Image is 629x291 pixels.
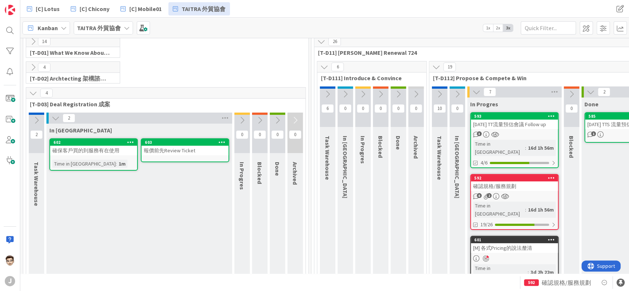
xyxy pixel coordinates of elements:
[524,279,539,286] div: 592
[321,74,417,82] span: [T-D111] Introduce & Convince
[470,100,498,108] span: In Progres
[395,136,402,150] span: Done
[525,206,526,214] span: :
[481,159,488,167] span: 4/6
[271,130,284,139] span: 0
[66,2,114,15] a: [C] Chicony
[471,181,558,191] div: 確認規格/服務規劃
[141,138,229,162] a: 603報價前先Review Ticket
[359,136,367,164] span: In Progres
[141,139,228,155] div: 603報價前先Review Ticket
[77,24,121,32] b: TAITRA 外貿協會
[584,100,598,108] span: Done
[470,112,559,168] a: 593[DATE] TT流量預估會議 Follow upTime in [GEOGRAPHIC_DATA]:16d 1h 56m4/6
[483,88,496,96] span: 7
[36,4,60,13] span: [C] Lotus
[565,104,578,113] span: 0
[30,49,111,56] span: [T-D01] What We Know About Each Other 互相瞭解
[598,88,610,96] span: 2
[377,136,384,158] span: Blocked
[63,114,75,123] span: 2
[473,140,525,156] div: Time in [GEOGRAPHIC_DATA]
[30,100,296,108] span: [T-D03] Deal Registration 成案
[52,160,116,168] div: Time in [GEOGRAPHIC_DATA]
[238,162,246,190] span: In Progres
[321,104,334,113] span: 6
[474,114,558,119] div: 593
[374,104,387,113] span: 0
[487,193,492,198] span: 2
[357,104,369,113] span: 0
[474,175,558,181] div: 592
[525,144,526,152] span: :
[412,136,420,159] span: Archived
[53,140,137,145] div: 602
[339,104,352,113] span: 0
[342,136,349,198] span: In Queue
[80,4,109,13] span: [C] Chicony
[526,144,556,152] div: 16d 1h 56m
[38,63,50,72] span: 4
[471,120,558,129] div: [DATE] TT流量預估會議 Follow up
[254,130,266,139] span: 0
[392,104,405,113] span: 0
[236,130,248,139] span: 0
[5,255,15,266] img: Sc
[471,113,558,129] div: 593[DATE] TT流量預估會議 Follow up
[324,136,331,180] span: Task Warehouse
[471,237,558,243] div: 601
[542,278,591,287] span: 確認規格/服務規劃
[474,237,558,242] div: 601
[477,131,482,136] span: 3
[591,131,596,136] span: 1
[436,136,443,180] span: Task Warehouse
[117,160,127,168] div: 1m
[274,162,281,176] span: Done
[38,37,50,46] span: 14
[528,268,529,276] span: :
[529,268,556,276] div: 3d 2h 22m
[40,89,53,97] span: 4
[256,162,263,184] span: Blocked
[471,175,558,181] div: 592
[50,146,137,155] div: 確保客戶買的到服務有在使用
[568,136,575,158] span: Blocked
[38,24,58,32] span: Kanban
[473,202,525,218] div: Time in [GEOGRAPHIC_DATA]
[471,113,558,120] div: 593
[168,2,230,15] a: TAITRA 外貿協會
[30,75,111,82] span: [T-D02] Archtecting 架構諮詢服務
[331,63,344,71] span: 6
[521,21,576,35] input: Quick Filter...
[33,162,40,206] span: Task Warehouse
[483,24,493,32] span: 1x
[50,139,137,155] div: 602確保客戶買的到服務有在使用
[49,127,112,134] span: In Queue
[145,140,228,145] div: 603
[291,162,299,185] span: Archived
[410,104,422,113] span: 0
[481,221,493,228] span: 19/26
[493,24,503,32] span: 2x
[116,2,166,15] a: [C] Mobile01
[477,193,482,198] span: 8
[30,130,43,139] span: 2
[526,206,556,214] div: 16d 1h 56m
[471,237,558,253] div: 601[M] 各式Pricing的說法釐清
[15,1,34,10] span: Support
[5,276,15,286] div: J
[454,136,461,198] span: In Queue
[116,160,117,168] span: :
[473,264,528,280] div: Time in [GEOGRAPHIC_DATA]
[49,138,138,171] a: 602確保客戶買的到服務有在使用Time in [GEOGRAPHIC_DATA]:1m
[141,139,228,146] div: 603
[443,63,456,71] span: 19
[451,104,464,113] span: 0
[470,174,559,230] a: 592確認規格/服務規劃Time in [GEOGRAPHIC_DATA]:16d 1h 56m19/26
[328,37,341,46] span: 26
[5,5,15,15] img: Visit kanbanzone.com
[503,24,513,32] span: 3x
[129,4,162,13] span: [C] Mobile01
[471,243,558,253] div: [M] 各式Pricing的說法釐清
[289,130,301,139] span: 0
